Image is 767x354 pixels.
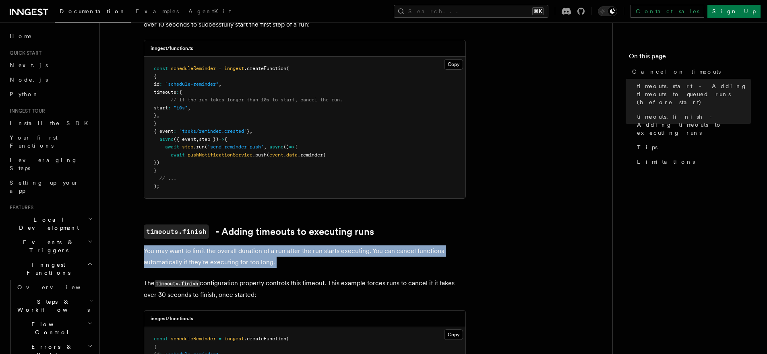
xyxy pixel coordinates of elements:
span: Steps & Workflows [14,298,90,314]
button: Copy [444,59,463,70]
h3: inngest/function.ts [151,45,193,51]
span: = [219,66,221,71]
span: "tasks/reminder.created" [179,128,247,134]
span: .createFunction [244,336,286,342]
span: Home [10,32,32,40]
button: Toggle dark mode [598,6,617,16]
span: step [182,144,193,150]
span: const [154,336,168,342]
a: Overview [14,280,95,294]
h4: On this page [629,51,751,64]
span: } [154,168,157,173]
p: The configuration property controls this timeout. This example forces runs to cancel if it takes ... [144,278,466,300]
span: scheduleReminder [171,336,216,342]
span: } [154,113,157,118]
span: Node.js [10,76,48,83]
span: Examples [136,8,179,14]
span: ( [286,336,289,342]
span: Events & Triggers [6,238,88,254]
span: ( [267,152,269,158]
code: timeouts.finish [144,224,209,239]
a: Documentation [55,2,131,23]
span: : [176,89,179,95]
span: scheduleReminder [171,66,216,71]
span: step }) [199,136,219,142]
p: You may want to limit the overall duration of a run after the run starts executing. You can cance... [144,245,466,268]
span: Quick start [6,50,41,56]
span: , [219,81,221,87]
span: async [159,136,174,142]
a: Your first Functions [6,130,95,153]
span: start [154,105,168,111]
span: Local Development [6,216,88,232]
a: timeouts.finish- Adding timeouts to executing runs [144,224,374,239]
span: 'send-reminder-push' [207,144,264,150]
span: : [159,81,162,87]
span: { [179,89,182,95]
span: event [269,152,283,158]
a: Sign Up [707,5,761,18]
span: Your first Functions [10,134,58,149]
span: () [283,144,289,150]
span: Leveraging Steps [10,157,78,171]
span: timeouts.start - Adding timeouts to queued runs (before start) [637,82,751,106]
span: Tips [637,143,657,151]
a: Tips [634,140,751,154]
span: "schedule-reminder" [165,81,219,87]
a: Next.js [6,58,95,72]
span: } [247,128,250,134]
span: . [283,152,286,158]
span: : [168,105,171,111]
span: ({ event [174,136,196,142]
a: AgentKit [184,2,236,22]
a: Contact sales [631,5,704,18]
span: , [157,113,159,118]
h3: inngest/function.ts [151,315,193,322]
kbd: ⌘K [532,7,544,15]
a: timeouts.start - Adding timeouts to queued runs (before start) [634,79,751,109]
span: inngest [224,66,244,71]
span: "10s" [174,105,188,111]
button: Flow Control [14,317,95,340]
a: Install the SDK [6,116,95,130]
span: async [269,144,283,150]
a: Cancel on timeouts [629,64,751,79]
span: Next.js [10,62,48,68]
button: Search...⌘K [394,5,548,18]
a: Examples [131,2,184,22]
a: timeouts.finish - Adding timeouts to executing runs [634,109,751,140]
span: { [224,136,227,142]
span: , [188,105,190,111]
span: Inngest Functions [6,261,87,277]
a: Setting up your app [6,175,95,198]
span: Python [10,91,39,97]
span: AgentKit [188,8,231,14]
span: .push [252,152,267,158]
span: timeouts.finish - Adding timeouts to executing runs [637,113,751,137]
span: { event [154,128,174,134]
a: Python [6,87,95,101]
button: Steps & Workflows [14,294,95,317]
button: Events & Triggers [6,235,95,257]
code: timeouts.finish [155,280,200,287]
span: => [219,136,224,142]
a: Limitations [634,154,751,169]
span: ( [286,66,289,71]
span: data [286,152,298,158]
button: Inngest Functions [6,257,95,280]
span: Features [6,204,33,211]
span: const [154,66,168,71]
button: Copy [444,329,463,340]
span: Inngest tour [6,108,45,114]
span: Cancel on timeouts [632,68,721,76]
span: // ... [159,175,176,181]
a: Home [6,29,95,43]
span: Flow Control [14,320,87,336]
span: ); [154,183,159,189]
span: // If the run takes longer than 10s to start, cancel the run. [171,97,343,103]
span: .reminder) [298,152,326,158]
span: Documentation [60,8,126,14]
span: = [219,336,221,342]
span: { [154,344,157,350]
span: timeouts [154,89,176,95]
